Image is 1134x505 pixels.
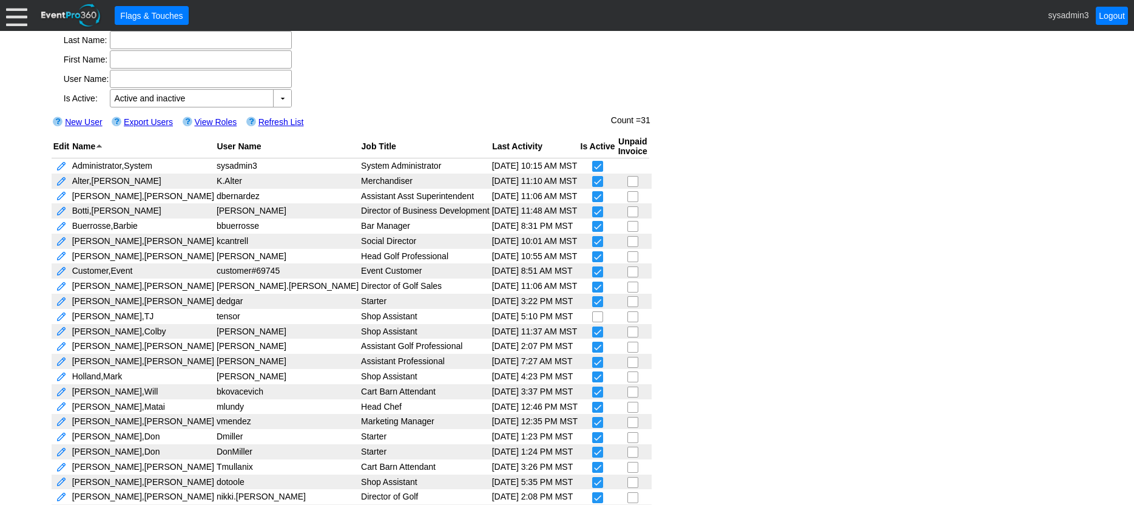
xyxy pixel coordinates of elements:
td: nikki.[PERSON_NAME] [215,489,360,504]
td: Starter [360,429,491,444]
td: [DATE] 2:07 PM MST [491,339,579,354]
td: Starter [360,444,491,459]
td: [PERSON_NAME], Will [71,384,215,399]
th: Sort on this column [616,134,649,158]
td: [DATE] 12:46 PM MST [491,399,579,415]
span: 31 [641,115,650,125]
td: Holland, Mark [71,369,215,384]
td: Cart Barn Attendant [360,459,491,475]
td: Tmullanix [215,459,360,475]
td: mlundy [215,399,360,415]
td: Head Golf Professional [360,249,491,264]
td: Social Director [360,234,491,249]
td: [PERSON_NAME], [PERSON_NAME] [71,249,215,264]
th: Sort on this column [360,134,491,158]
div: Menu: Click or 'Crtl+M' to toggle menu open/close [6,5,27,26]
td: [DATE] 3:37 PM MST [491,384,579,399]
td: [DATE] 1:24 PM MST [491,444,579,459]
div: Count = [611,114,650,126]
span: Flags & Touches [118,10,185,22]
td: User Name: [64,70,109,88]
td: Director of Golf [360,489,491,504]
td: [PERSON_NAME] [215,369,360,384]
td: [PERSON_NAME], Matai [71,399,215,415]
td: Assistant Asst Superintendent [360,189,491,204]
td: bkovacevich [215,384,360,399]
a: Refresh List [258,117,304,127]
td: [PERSON_NAME], [PERSON_NAME] [71,339,215,354]
th: Sort on this column [491,134,579,158]
td: [DATE] 10:15 AM MST [491,158,579,173]
td: [DATE] 10:01 AM MST [491,234,579,249]
td: [PERSON_NAME].[PERSON_NAME] [215,279,360,294]
td: [PERSON_NAME], [PERSON_NAME] [71,459,215,475]
a: View Roles [194,117,237,127]
td: Botti, [PERSON_NAME] [71,203,215,219]
td: [DATE] 11:37 AM MST [491,324,579,339]
td: Assistant Golf Professional [360,339,491,354]
td: [PERSON_NAME], [PERSON_NAME] [71,475,215,490]
td: [PERSON_NAME], TJ [71,309,215,324]
td: [DATE] 12:35 PM MST [491,414,579,429]
td: [DATE] 5:10 PM MST [491,309,579,324]
td: Last Name: [64,31,109,49]
td: [PERSON_NAME] [215,249,360,264]
td: [DATE] 11:48 AM MST [491,203,579,219]
td: [PERSON_NAME], [PERSON_NAME] [71,354,215,369]
td: Merchandiser [360,174,491,189]
span: sysadmin3 [1048,10,1089,19]
td: Administrator, System [71,158,215,173]
td: customer#69745 [215,263,360,279]
a: Logout [1096,7,1128,25]
td: [PERSON_NAME], Don [71,444,215,459]
td: [DATE] 1:23 PM MST [491,429,579,444]
td: Head Chef [360,399,491,415]
td: Alter, [PERSON_NAME] [71,174,215,189]
td: [DATE] 4:23 PM MST [491,369,579,384]
td: [DATE] 11:06 AM MST [491,279,579,294]
span: Flags & Touches [118,9,185,22]
td: tensor [215,309,360,324]
td: Starter [360,294,491,309]
td: [DATE] 2:08 PM MST [491,489,579,504]
td: dedgar [215,294,360,309]
td: sysadmin3 [215,158,360,173]
td: [PERSON_NAME], Colby [71,324,215,339]
td: [PERSON_NAME] [215,203,360,219]
img: EventPro360 [39,2,103,29]
td: Shop Assistant [360,369,491,384]
td: [PERSON_NAME], [PERSON_NAME] [71,294,215,309]
td: Bar Manager [360,219,491,234]
td: vmendez [215,414,360,429]
td: [DATE] 3:22 PM MST [491,294,579,309]
td: [PERSON_NAME] [215,339,360,354]
td: [PERSON_NAME], [PERSON_NAME] [71,489,215,504]
td: Shop Assistant [360,475,491,490]
td: [DATE] 11:10 AM MST [491,174,579,189]
td: K.Alter [215,174,360,189]
td: First Name: [64,50,109,69]
td: DonMiller [215,444,360,459]
td: Event Customer [360,263,491,279]
td: Buerrosse, Barbie [71,219,215,234]
td: Dmiller [215,429,360,444]
td: [PERSON_NAME], [PERSON_NAME] [71,189,215,204]
td: bbuerrosse [215,219,360,234]
td: Cart Barn Attendant [360,384,491,399]
th: Sort on this column [215,134,360,158]
td: Is Active: [64,89,109,107]
a: Export Users [124,117,173,127]
td: [PERSON_NAME], Don [71,429,215,444]
td: [DATE] 8:31 PM MST [491,219,579,234]
img: arrowup.gif [95,143,103,149]
td: [DATE] 3:26 PM MST [491,459,579,475]
td: [DATE] 11:06 AM MST [491,189,579,204]
a: New User [65,117,102,127]
td: Director of Business Development [360,203,491,219]
td: dbernardez [215,189,360,204]
td: [PERSON_NAME], [PERSON_NAME] [71,279,215,294]
td: Director of Golf Sales [360,279,491,294]
td: dotoole [215,475,360,490]
td: System Administrator [360,158,491,173]
td: [DATE] 7:27 AM MST [491,354,579,369]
